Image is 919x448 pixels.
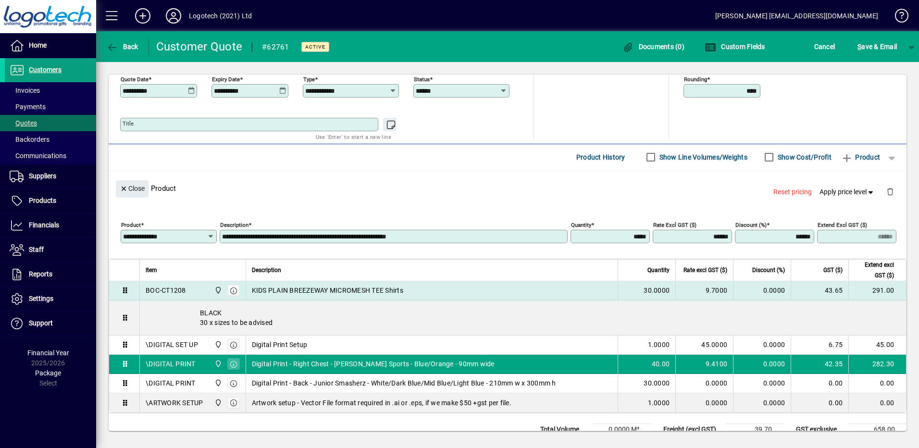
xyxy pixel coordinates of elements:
span: Settings [29,295,53,302]
td: Total Volume [535,423,593,435]
button: Custom Fields [702,38,768,55]
span: Quotes [10,119,37,127]
span: Rate excl GST ($) [683,265,727,275]
td: 0.0000 [733,336,791,355]
span: S [857,43,861,50]
span: Central [212,339,223,350]
span: Discount (%) [752,265,785,275]
span: Digital Print Setup [252,340,308,349]
td: 45.00 [848,336,906,355]
span: Customers [29,66,62,74]
td: 0.00 [791,374,848,393]
button: Product History [572,149,629,166]
div: 0.0000 [682,378,727,388]
span: Digital Print - Right Chest - [PERSON_NAME] Sports - Blue/Orange - 90mm wide [252,359,495,369]
span: KIDS PLAIN BREEZEWAY MICROMESH TEE Shirts [252,286,403,295]
span: Support [29,319,53,327]
span: Financials [29,221,59,229]
app-page-header-button: Close [113,184,151,192]
div: Logotech (2021) Ltd [189,8,252,24]
td: 0.00 [848,374,906,393]
button: Profile [158,7,189,25]
span: Cancel [814,39,835,54]
td: 39.70 [726,423,783,435]
span: Financial Year [27,349,69,357]
span: Description [252,265,281,275]
span: 30.0000 [644,286,670,295]
span: Invoices [10,87,40,94]
span: Active [305,44,325,50]
a: Backorders [5,131,96,148]
span: Product History [576,149,625,165]
button: Back [104,38,141,55]
mat-label: Expiry date [212,75,240,82]
mat-label: Product [121,221,141,228]
span: Reset pricing [773,187,812,197]
button: Documents (0) [620,38,687,55]
a: Reports [5,262,96,286]
mat-label: Extend excl GST ($) [818,221,867,228]
span: Communications [10,152,66,160]
span: Staff [29,246,44,253]
mat-label: Type [303,75,315,82]
span: Products [29,197,56,204]
app-page-header-button: Delete [879,187,902,196]
div: Customer Quote [156,39,243,54]
a: Quotes [5,115,96,131]
span: Central [212,359,223,369]
div: 45.0000 [682,340,727,349]
mat-label: Description [220,221,248,228]
span: GST ($) [823,265,843,275]
button: Reset pricing [770,183,816,200]
td: 658.00 [849,423,907,435]
a: Communications [5,148,96,164]
div: [PERSON_NAME] [EMAIL_ADDRESS][DOMAIN_NAME] [715,8,878,24]
span: Apply price level [820,187,875,197]
span: Central [212,378,223,388]
span: Extend excl GST ($) [855,260,894,281]
button: Product [836,149,885,166]
mat-label: Status [414,75,430,82]
label: Show Cost/Profit [776,152,832,162]
mat-hint: Use 'Enter' to start a new line [316,131,391,142]
td: 0.00 [791,393,848,412]
span: 1.0000 [648,340,670,349]
a: Invoices [5,82,96,99]
span: Package [35,369,61,377]
a: Financials [5,213,96,237]
span: ave & Email [857,39,897,54]
td: 6.75 [791,336,848,355]
div: #62761 [262,39,289,55]
a: Products [5,189,96,213]
a: Settings [5,287,96,311]
span: Payments [10,103,46,111]
mat-label: Title [123,120,134,127]
td: 291.00 [848,281,906,300]
span: Product [841,149,880,165]
button: Save & Email [853,38,902,55]
button: Add [127,7,158,25]
div: \DIGITAL SET UP [146,340,198,349]
div: 9.4100 [682,359,727,369]
td: Freight (excl GST) [658,423,726,435]
span: Artwork setup - Vector File format required in .ai or .eps, if we make $50 +gst per file. [252,398,511,408]
label: Show Line Volumes/Weights [658,152,747,162]
a: Suppliers [5,164,96,188]
span: Quantity [647,265,670,275]
div: \ARTWORK SETUP [146,398,203,408]
div: Product [109,171,907,206]
mat-label: Rate excl GST ($) [653,221,696,228]
div: \DIGITAL PRINT [146,359,196,369]
mat-label: Quote date [121,75,149,82]
button: Delete [879,180,902,203]
td: 0.00 [848,393,906,412]
button: Close [116,180,149,198]
span: Close [120,181,145,197]
span: Central [212,285,223,296]
td: 0.0000 [733,393,791,412]
a: Home [5,34,96,58]
mat-label: Quantity [571,221,591,228]
div: 9.7000 [682,286,727,295]
span: Backorders [10,136,50,143]
button: Apply price level [816,183,879,200]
